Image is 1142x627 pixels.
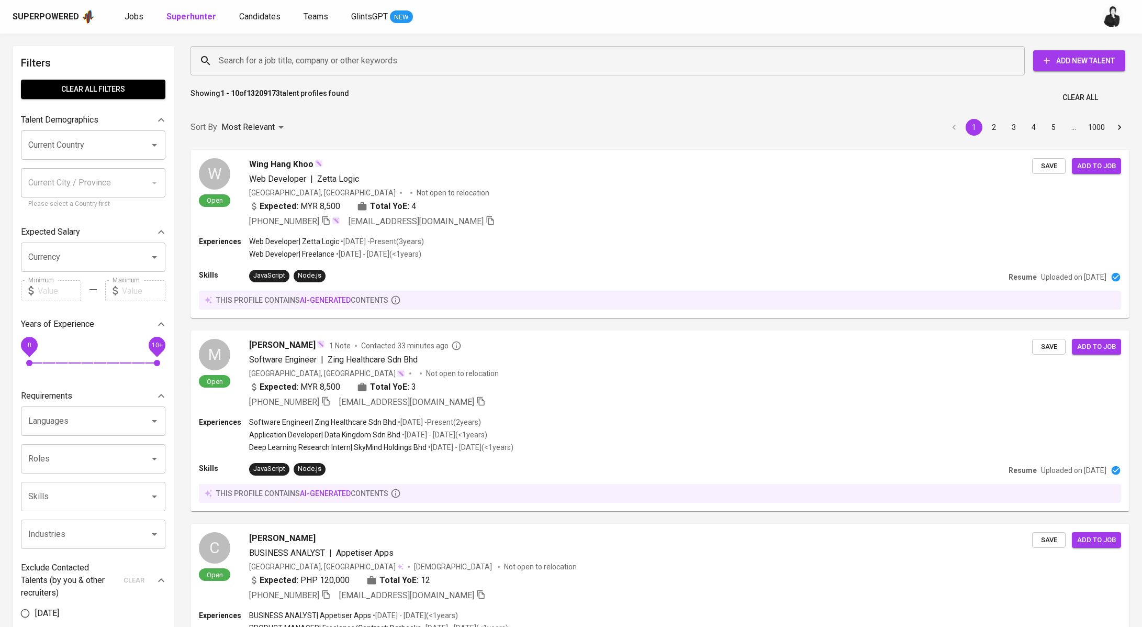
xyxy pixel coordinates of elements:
[191,150,1129,318] a: WOpenWing Hang KhooWeb Developer|Zetta Logic[GEOGRAPHIC_DATA], [GEOGRAPHIC_DATA]Not open to reloc...
[321,354,323,366] span: |
[351,12,388,21] span: GlintsGPT
[1041,465,1106,476] p: Uploaded on [DATE]
[249,174,306,184] span: Web Developer
[221,118,287,137] div: Most Relevant
[451,340,462,351] svg: By Malaysia recruiter
[166,10,218,24] a: Superhunter
[417,188,489,198] p: Not open to relocation
[371,610,458,621] p: • [DATE] - [DATE] ( <1 years )
[249,249,334,259] p: Web Developer | Freelance
[260,381,298,393] b: Expected:
[1085,119,1108,136] button: Go to page 1000
[249,590,319,600] span: [PHONE_NUMBER]
[191,88,349,107] p: Showing of talent profiles found
[216,295,388,305] p: this profile contains contents
[370,381,409,393] b: Total YoE:
[147,527,162,542] button: Open
[1005,119,1022,136] button: Go to page 3
[1102,6,1123,27] img: medwi@glints.com
[370,200,409,213] b: Total YoE:
[249,532,316,545] span: [PERSON_NAME]
[147,489,162,504] button: Open
[13,9,95,25] a: Superpoweredapp logo
[317,340,325,348] img: magic_wand.svg
[249,548,325,558] span: BUSINESS ANALYST
[249,200,340,213] div: MYR 8,500
[351,10,413,24] a: GlintsGPT NEW
[1072,158,1121,174] button: Add to job
[220,89,239,97] b: 1 - 10
[21,562,165,599] div: Exclude Contacted Talents (by you & other recruiters)clear
[304,10,330,24] a: Teams
[249,417,396,427] p: Software Engineer | Zing Healthcare Sdn Bhd
[504,562,577,572] p: Not open to relocation
[21,226,80,238] p: Expected Salary
[1009,465,1037,476] p: Resume
[199,463,249,474] p: Skills
[35,607,59,620] span: [DATE]
[199,417,249,427] p: Experiences
[13,11,79,23] div: Superpowered
[1032,158,1066,174] button: Save
[426,368,499,379] p: Not open to relocation
[249,339,316,351] span: [PERSON_NAME]
[411,381,416,393] span: 3
[1037,160,1060,172] span: Save
[29,83,157,96] span: Clear All filters
[328,355,418,365] span: Zing Healthcare Sdn Bhd
[304,12,328,21] span: Teams
[21,114,98,126] p: Talent Demographics
[199,339,230,370] div: M
[1077,341,1116,353] span: Add to job
[221,121,275,134] p: Most Relevant
[329,340,351,351] span: 1 Note
[166,12,216,21] b: Superhunter
[390,12,413,23] span: NEW
[28,199,158,210] p: Please select a Country first
[249,355,317,365] span: Software Engineer
[147,414,162,428] button: Open
[379,574,419,587] b: Total YoE:
[21,390,72,402] p: Requirements
[339,590,474,600] span: [EMAIL_ADDRESS][DOMAIN_NAME]
[151,342,162,349] span: 10+
[249,381,340,393] div: MYR 8,500
[199,532,230,564] div: C
[315,159,323,168] img: magic_wand.svg
[1065,122,1082,133] div: …
[199,158,230,190] div: W
[203,196,227,205] span: Open
[249,188,396,198] div: [GEOGRAPHIC_DATA], [GEOGRAPHIC_DATA]
[1111,119,1128,136] button: Go to next page
[427,442,513,453] p: • [DATE] - [DATE] ( <1 years )
[339,397,474,407] span: [EMAIL_ADDRESS][DOMAIN_NAME]
[1042,54,1117,68] span: Add New Talent
[216,488,388,499] p: this profile contains contents
[191,331,1129,511] a: MOpen[PERSON_NAME]1 NoteContacted 33 minutes agoSoftware Engineer|Zing Healthcare Sdn Bhd[GEOGRAP...
[249,442,427,453] p: Deep Learning Research Intern | SkyMind Holdings Bhd
[332,216,340,225] img: magic_wand.svg
[310,173,313,185] span: |
[298,464,321,474] div: Node.js
[400,430,487,440] p: • [DATE] - [DATE] ( <1 years )
[1077,160,1116,172] span: Add to job
[203,570,227,579] span: Open
[1045,119,1062,136] button: Go to page 5
[21,562,117,599] p: Exclude Contacted Talents (by you & other recruiters)
[21,80,165,99] button: Clear All filters
[414,562,494,572] span: [DEMOGRAPHIC_DATA]
[199,610,249,621] p: Experiences
[38,280,81,301] input: Value
[239,12,281,21] span: Candidates
[334,249,421,259] p: • [DATE] - [DATE] ( <1 years )
[199,236,249,247] p: Experiences
[260,574,298,587] b: Expected:
[249,216,319,226] span: [PHONE_NUMBER]
[21,109,165,130] div: Talent Demographics
[253,271,285,281] div: JavaScript
[966,119,982,136] button: page 1
[329,547,332,559] span: |
[944,119,1129,136] nav: pagination navigation
[147,452,162,466] button: Open
[249,610,371,621] p: BUSINESS ANALYST | Appetiser Apps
